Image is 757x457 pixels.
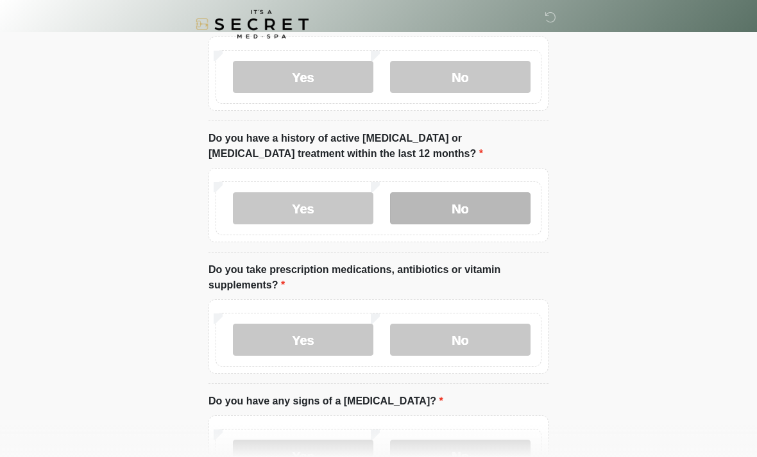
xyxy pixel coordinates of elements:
[390,61,531,93] label: No
[233,61,373,93] label: Yes
[233,324,373,356] label: Yes
[196,10,309,38] img: It's A Secret Med Spa Logo
[390,192,531,224] label: No
[208,394,443,409] label: Do you have any signs of a [MEDICAL_DATA]?
[390,324,531,356] label: No
[233,192,373,224] label: Yes
[208,262,549,293] label: Do you take prescription medications, antibiotics or vitamin supplements?
[208,131,549,162] label: Do you have a history of active [MEDICAL_DATA] or [MEDICAL_DATA] treatment within the last 12 mon...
